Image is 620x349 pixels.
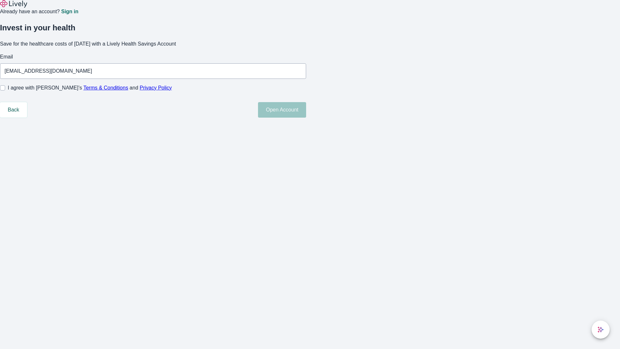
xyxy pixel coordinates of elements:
a: Privacy Policy [140,85,172,90]
span: I agree with [PERSON_NAME]’s and [8,84,172,92]
svg: Lively AI Assistant [597,326,604,333]
button: chat [592,321,610,339]
a: Terms & Conditions [83,85,128,90]
a: Sign in [61,9,78,14]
